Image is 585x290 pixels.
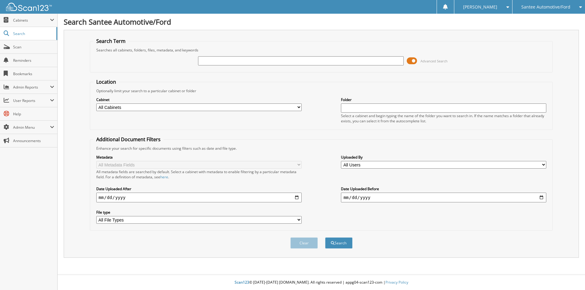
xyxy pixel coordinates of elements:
[13,138,54,143] span: Announcements
[13,85,50,90] span: Admin Reports
[93,88,550,93] div: Optionally limit your search to a particular cabinet or folder
[96,193,302,202] input: start
[13,18,50,23] span: Cabinets
[385,280,408,285] a: Privacy Policy
[341,97,546,102] label: Folder
[13,58,54,63] span: Reminders
[96,169,302,180] div: All metadata fields are searched by default. Select a cabinet with metadata to enable filtering b...
[93,146,550,151] div: Enhance your search for specific documents using filters such as date and file type.
[93,47,550,53] div: Searches all cabinets, folders, files, metadata, and keywords
[325,237,353,249] button: Search
[521,5,570,9] span: Santee Automotive/Ford
[64,17,579,27] h1: Search Santee Automotive/Ford
[341,186,546,191] label: Date Uploaded Before
[93,136,164,143] legend: Additional Document Filters
[93,38,129,44] legend: Search Term
[96,210,302,215] label: File type
[290,237,318,249] button: Clear
[13,31,53,36] span: Search
[341,193,546,202] input: end
[93,79,119,85] legend: Location
[96,97,302,102] label: Cabinet
[13,98,50,103] span: User Reports
[13,125,50,130] span: Admin Menu
[13,44,54,50] span: Scan
[96,186,302,191] label: Date Uploaded After
[13,111,54,117] span: Help
[463,5,497,9] span: [PERSON_NAME]
[341,113,546,124] div: Select a cabinet and begin typing the name of the folder you want to search in. If the name match...
[420,59,448,63] span: Advanced Search
[160,174,168,180] a: here
[341,155,546,160] label: Uploaded By
[6,3,52,11] img: scan123-logo-white.svg
[235,280,249,285] span: Scan123
[96,155,302,160] label: Metadata
[58,275,585,290] div: © [DATE]-[DATE] [DOMAIN_NAME]. All rights reserved | appg04-scan123-com |
[13,71,54,76] span: Bookmarks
